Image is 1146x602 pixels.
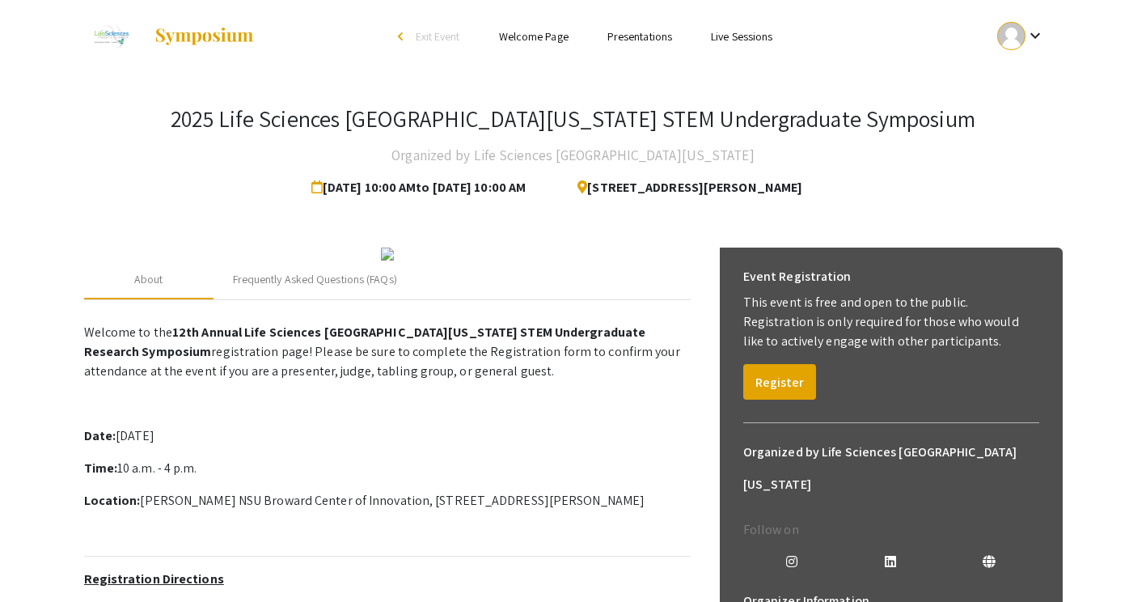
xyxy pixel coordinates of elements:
[743,436,1039,501] h6: Organized by Life Sciences [GEOGRAPHIC_DATA][US_STATE]
[84,427,116,444] strong: Date:
[381,248,394,261] img: 32153a09-f8cb-4114-bf27-cfb6bc84fc69.png
[398,32,408,41] div: arrow_back_ios
[711,29,772,44] a: Live Sessions
[416,29,460,44] span: Exit Event
[84,324,646,360] strong: 12th Annual Life Sciences [GEOGRAPHIC_DATA][US_STATE] STEM Undergraduate Research Symposium
[743,261,852,293] h6: Event Registration
[154,27,255,46] img: Symposium by ForagerOne
[311,172,532,204] span: [DATE] 10:00 AM to [DATE] 10:00 AM
[1025,26,1045,45] mat-icon: Expand account dropdown
[607,29,672,44] a: Presentations
[84,492,141,509] strong: Location:
[233,271,397,288] div: Frequently Asked Questions (FAQs)
[743,520,1039,540] p: Follow on
[84,460,118,477] strong: Time:
[12,529,69,590] iframe: Chat
[84,323,691,381] p: Welcome to the registration page! Please be sure to complete the Registration form to confirm you...
[84,459,691,478] p: 10 a.m. - 4 p.m.
[134,271,163,288] div: About
[84,570,224,587] u: Registration Directions
[391,139,754,172] h4: Organized by Life Sciences [GEOGRAPHIC_DATA][US_STATE]
[84,426,691,446] p: [DATE]
[84,16,138,57] img: 2025 Life Sciences South Florida STEM Undergraduate Symposium
[743,293,1039,351] p: This event is free and open to the public. Registration is only required for those who would like...
[84,491,691,511] p: [PERSON_NAME] NSU Broward Center of Innovation, [STREET_ADDRESS][PERSON_NAME]
[743,364,816,400] button: Register
[565,172,802,204] span: [STREET_ADDRESS][PERSON_NAME]
[171,105,975,133] h3: 2025 Life Sciences [GEOGRAPHIC_DATA][US_STATE] STEM Undergraduate Symposium
[980,18,1062,54] button: Expand account dropdown
[499,29,569,44] a: Welcome Page
[84,16,256,57] a: 2025 Life Sciences South Florida STEM Undergraduate Symposium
